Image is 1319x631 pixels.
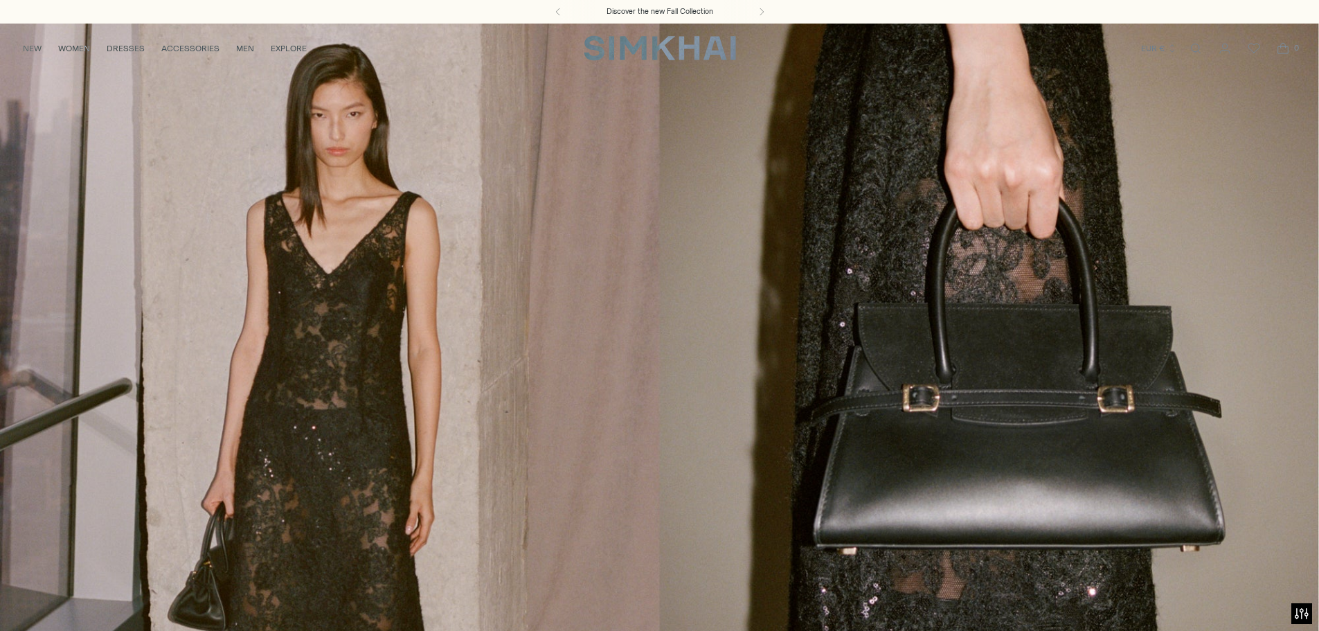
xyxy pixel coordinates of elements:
[1290,42,1302,54] span: 0
[584,35,736,62] a: SIMKHAI
[161,33,219,64] a: ACCESSORIES
[58,33,90,64] a: WOMEN
[236,33,254,64] a: MEN
[1269,35,1297,62] a: Open cart modal
[1182,35,1210,62] a: Open search modal
[1240,35,1268,62] a: Wishlist
[607,6,713,17] a: Discover the new Fall Collection
[1211,35,1239,62] a: Go to the account page
[1141,33,1177,64] button: EUR €
[271,33,307,64] a: EXPLORE
[107,33,145,64] a: DRESSES
[23,33,42,64] a: NEW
